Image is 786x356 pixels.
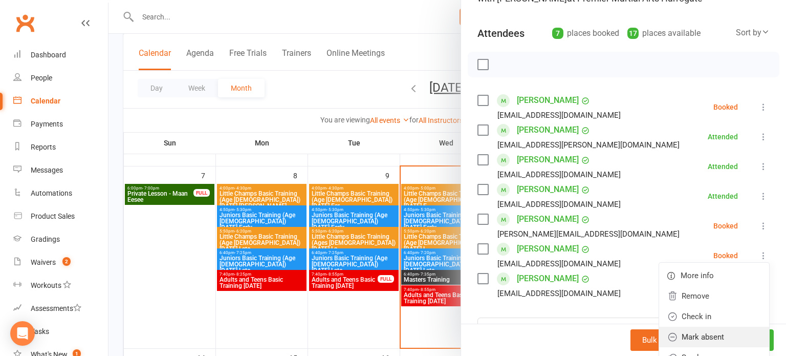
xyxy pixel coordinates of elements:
a: Dashboard [13,44,108,67]
a: People [13,67,108,90]
a: [PERSON_NAME] [517,152,579,168]
input: Search to add attendees [477,318,770,339]
div: 7 [552,28,563,39]
div: Attended [708,163,738,170]
span: More info [681,269,714,282]
a: Calendar [13,90,108,113]
div: Tasks [31,327,49,336]
span: 2 [62,257,71,266]
div: places available [627,26,701,40]
a: [PERSON_NAME] [517,92,579,109]
a: Payments [13,113,108,136]
div: [EMAIL_ADDRESS][PERSON_NAME][DOMAIN_NAME] [497,138,680,152]
a: [PERSON_NAME] [517,181,579,198]
div: [EMAIL_ADDRESS][DOMAIN_NAME] [497,198,621,211]
div: Automations [31,189,72,197]
a: More info [659,265,769,286]
div: [EMAIL_ADDRESS][DOMAIN_NAME] [497,287,621,300]
a: Clubworx [12,10,38,36]
a: Automations [13,182,108,205]
a: Assessments [13,297,108,320]
div: Attended [708,133,738,140]
div: Booked [713,222,738,229]
div: Workouts [31,281,61,289]
div: Reports [31,143,56,151]
a: Waivers 2 [13,251,108,274]
a: Workouts [13,274,108,297]
div: Calendar [31,97,60,105]
div: Booked [713,103,738,111]
button: Bulk add attendees [630,329,719,351]
div: Payments [31,120,63,128]
div: [EMAIL_ADDRESS][DOMAIN_NAME] [497,168,621,181]
div: [EMAIL_ADDRESS][DOMAIN_NAME] [497,257,621,270]
div: Attendees [477,26,525,40]
a: Product Sales [13,205,108,228]
div: Waivers [31,258,56,266]
div: Attended [708,193,738,200]
div: [EMAIL_ADDRESS][DOMAIN_NAME] [497,109,621,122]
div: Assessments [31,304,81,312]
a: Mark absent [659,327,769,347]
a: Tasks [13,320,108,343]
div: Product Sales [31,212,75,220]
a: Reports [13,136,108,159]
a: [PERSON_NAME] [517,270,579,287]
div: Gradings [31,235,60,243]
div: Dashboard [31,51,66,59]
a: Check in [659,306,769,327]
a: [PERSON_NAME] [517,241,579,257]
div: places booked [552,26,619,40]
a: Gradings [13,228,108,251]
div: [PERSON_NAME][EMAIL_ADDRESS][DOMAIN_NAME] [497,227,680,241]
div: Messages [31,166,63,174]
a: Messages [13,159,108,182]
div: Open Intercom Messenger [10,321,35,346]
div: 17 [627,28,639,39]
div: Sort by [736,26,770,39]
a: [PERSON_NAME] [517,211,579,227]
a: [PERSON_NAME] [517,122,579,138]
div: Booked [713,252,738,259]
a: Remove [659,286,769,306]
div: People [31,74,52,82]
